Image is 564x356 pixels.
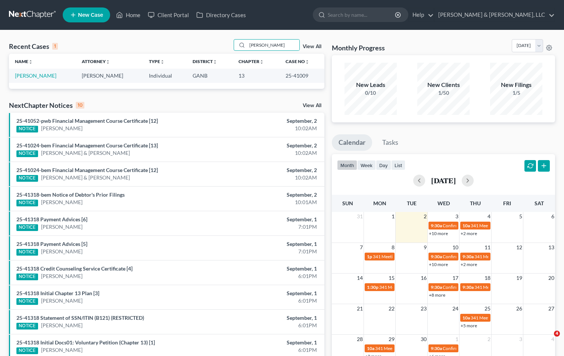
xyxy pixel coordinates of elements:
[213,60,217,64] i: unfold_more
[222,297,317,305] div: 6:01PM
[41,322,82,329] a: [PERSON_NAME]
[16,249,38,256] div: NOTICE
[160,60,165,64] i: unfold_more
[222,272,317,280] div: 6:01PM
[429,292,445,298] a: +8 more
[462,254,474,259] span: 9:30a
[484,274,491,282] span: 18
[16,315,144,321] a: 25-41318 Statement of SSN/ITIN (B121) (RESTRICTED)
[515,243,523,252] span: 12
[462,315,470,321] span: 10a
[431,254,442,259] span: 9:30a
[551,212,555,221] span: 6
[443,284,542,290] span: Confirmation Hearing for [PERSON_NAME][DATE]
[367,254,372,259] span: 1p
[539,331,557,349] iframe: Intercom live chat
[222,265,317,272] div: September, 1
[388,335,395,344] span: 29
[41,174,130,181] a: [PERSON_NAME] & [PERSON_NAME]
[16,347,38,354] div: NOTICE
[554,331,560,337] span: 4
[193,8,250,22] a: Directory Cases
[222,346,317,354] div: 6:01PM
[16,339,155,346] a: 25-41318 Initial Docs01: Voluntary Petition (Chapter 13) [1]
[222,290,317,297] div: September, 1
[429,231,448,236] a: +10 more
[379,284,446,290] span: 341 Meeting for [PERSON_NAME]
[423,243,427,252] span: 9
[247,40,299,50] input: Search by name...
[367,346,374,351] span: 10a
[461,231,477,236] a: +2 more
[515,274,523,282] span: 19
[16,274,38,280] div: NOTICE
[388,304,395,313] span: 22
[41,149,130,157] a: [PERSON_NAME] & [PERSON_NAME]
[16,191,125,198] a: 25-41318-bem Notice of Debtor's Prior Filings
[187,69,233,82] td: GANB
[437,200,450,206] span: Wed
[431,346,442,351] span: 9:30a
[16,290,99,296] a: 25-41318 Initial Chapter 13 Plan [3]
[484,304,491,313] span: 25
[222,314,317,322] div: September, 1
[434,8,555,22] a: [PERSON_NAME] & [PERSON_NAME], LLC
[376,160,391,170] button: day
[443,346,528,351] span: Confirmation Hearing for [PERSON_NAME]
[474,254,542,259] span: 341 Meeting for [PERSON_NAME]
[515,304,523,313] span: 26
[41,297,82,305] a: [PERSON_NAME]
[233,69,279,82] td: 13
[222,199,317,206] div: 10:01AM
[332,134,372,151] a: Calendar
[373,200,386,206] span: Mon
[356,304,364,313] span: 21
[222,125,317,132] div: 10:02AM
[548,243,555,252] span: 13
[239,59,264,64] a: Chapterunfold_more
[470,200,481,206] span: Thu
[356,212,364,221] span: 31
[222,166,317,174] div: September, 2
[431,284,442,290] span: 9:30a
[420,274,427,282] span: 16
[222,117,317,125] div: September, 2
[144,8,193,22] a: Client Portal
[443,223,528,228] span: Confirmation Hearing for [PERSON_NAME]
[16,323,38,330] div: NOTICE
[303,44,321,49] a: View All
[149,59,165,64] a: Typeunfold_more
[259,60,264,64] i: unfold_more
[431,177,456,184] h2: [DATE]
[222,149,317,157] div: 10:02AM
[342,200,353,206] span: Sun
[222,248,317,255] div: 7:01PM
[431,223,442,228] span: 9:30a
[76,69,143,82] td: [PERSON_NAME]
[193,59,217,64] a: Districtunfold_more
[490,81,542,89] div: New Filings
[16,167,158,173] a: 25-41024-bem Financial Management Course Certificate [12]
[16,216,87,222] a: 25-41318 Payment Advices [6]
[15,72,56,79] a: [PERSON_NAME]
[535,200,544,206] span: Sat
[391,243,395,252] span: 8
[420,304,427,313] span: 23
[52,43,58,50] div: 1
[356,274,364,282] span: 14
[41,272,82,280] a: [PERSON_NAME]
[388,274,395,282] span: 15
[417,81,470,89] div: New Clients
[487,212,491,221] span: 4
[359,243,364,252] span: 7
[222,240,317,248] div: September, 1
[143,69,187,82] td: Individual
[76,102,84,109] div: 10
[16,118,158,124] a: 25-41052-pwb Financial Management Course Certificate [12]
[455,212,459,221] span: 3
[376,134,405,151] a: Tasks
[222,174,317,181] div: 10:02AM
[41,125,82,132] a: [PERSON_NAME]
[41,223,82,231] a: [PERSON_NAME]
[16,175,38,182] div: NOTICE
